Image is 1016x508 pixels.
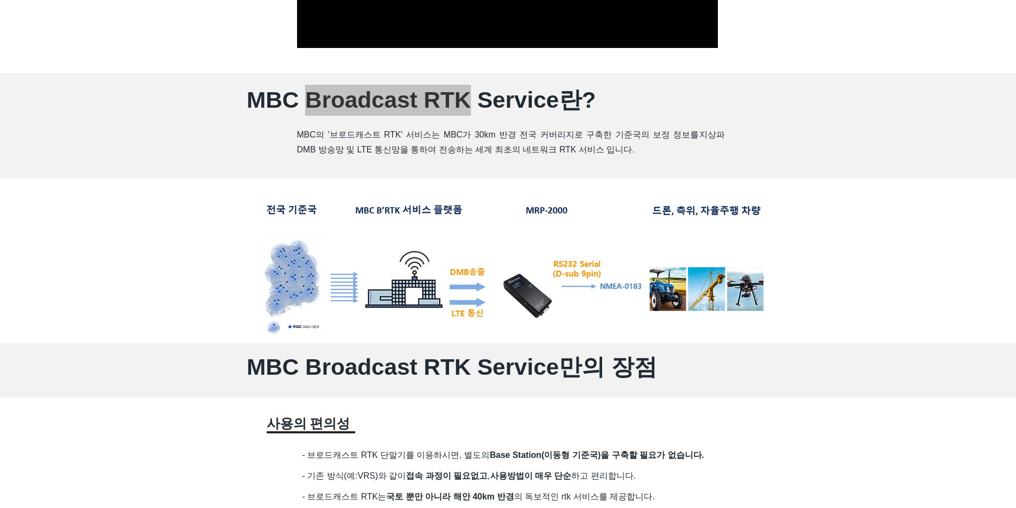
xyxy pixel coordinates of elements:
span: MBC Broadcast RTK Service만의 장점 [247,354,657,380]
span: Base Station(이동형 기준국)을 구축할 필요가 없습니다. [490,450,704,459]
span: - 브로드캐스트 RTK 단말기를 이용하시면, 별도의 [302,450,705,459]
span: 국토 뿐만 아니라 해안 40km 반경 [386,492,514,501]
span: - 브로드캐스트 RTK는 의 독보적인 rtk 서비스를 제공합니다. [302,492,655,501]
span: MBC의 '브로드캐스트 RTK' 서비스는 MBC가 30km 반경 전국 커버리지로 구축한 기준국의 보정 정보를 [297,130,699,139]
span: 사용방법이 매우 단순 [490,471,572,480]
span: ​사용의 편의성 [267,416,350,431]
span: 접속 과정이 필요없고 [406,471,487,480]
span: MBC Broadcast RTK Service란? [247,87,596,112]
img: brtk.png [247,196,770,336]
iframe: Wix Chat [893,462,1016,508]
span: - 기존 방식(예:VRS)와 같이 , 하고 편리합니다. [302,471,636,480]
